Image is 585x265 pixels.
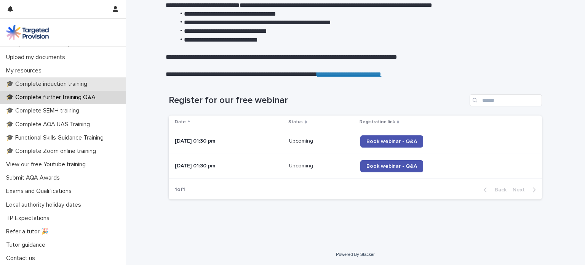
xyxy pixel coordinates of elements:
[3,215,56,222] p: TP Expectations
[3,80,93,88] p: 🎓 Complete induction training
[470,94,542,106] input: Search
[3,54,71,61] p: Upload my documents
[3,255,41,262] p: Contact us
[175,118,186,126] p: Date
[3,228,55,235] p: Refer a tutor 🎉
[510,186,542,193] button: Next
[366,164,417,169] span: Book webinar - Q&A
[3,121,96,128] p: 🎓 Complete AQA UAS Training
[3,107,85,114] p: 🎓 Complete SEMH training
[3,134,110,141] p: 🎓 Functional Skills Guidance Training
[289,137,315,145] p: Upcoming
[175,138,283,145] p: [DATE] 01:30 pm
[3,67,48,74] p: My resources
[3,174,66,181] p: Submit AQA Awards
[175,163,283,169] p: [DATE] 01:30 pm
[288,118,303,126] p: Status
[3,241,51,249] p: Tutor guidance
[169,154,542,178] tr: [DATE] 01:30 pmUpcomingUpcoming Book webinar - Q&A
[336,252,374,257] a: Powered By Stacker
[3,148,102,155] p: 🎓 Complete Zoom online training
[360,160,423,172] a: Book webinar - Q&A
[3,201,87,209] p: Local authority holiday dates
[3,161,92,168] p: View our free Youtube training
[366,139,417,144] span: Book webinar - Q&A
[289,161,315,169] p: Upcoming
[360,118,395,126] p: Registration link
[169,180,191,199] p: 1 of 1
[490,187,507,193] span: Back
[513,187,529,193] span: Next
[169,129,542,154] tr: [DATE] 01:30 pmUpcomingUpcoming Book webinar - Q&A
[3,94,102,101] p: 🎓 Complete further training Q&A
[478,186,510,193] button: Back
[360,135,423,148] a: Book webinar - Q&A
[169,95,467,106] h1: Register for our free webinar
[6,25,49,40] img: M5nRWzHhSzIhMunXDL62
[3,188,78,195] p: Exams and Qualifications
